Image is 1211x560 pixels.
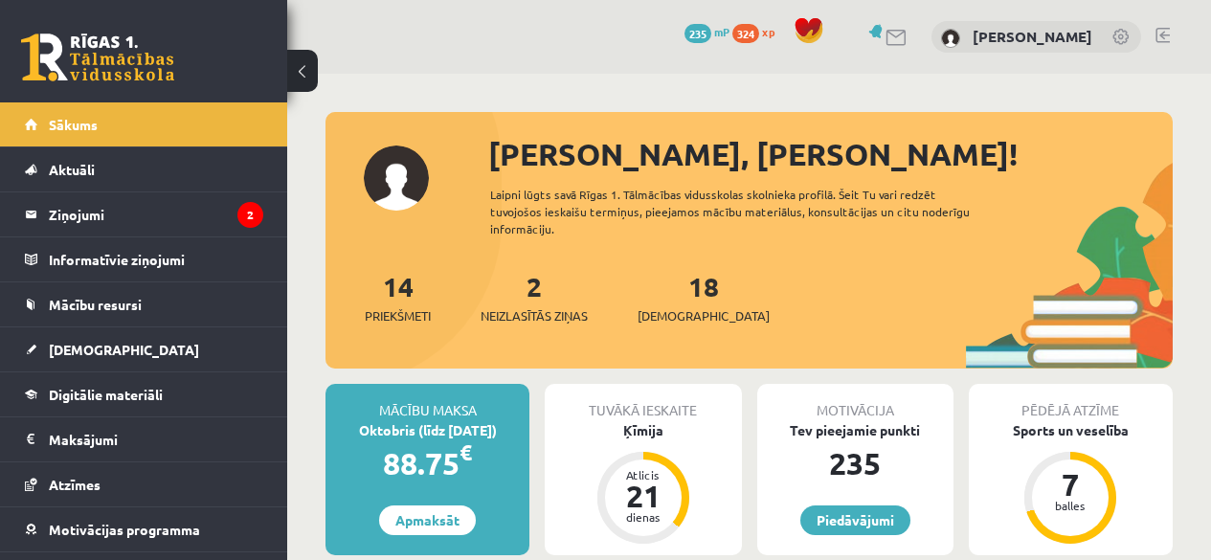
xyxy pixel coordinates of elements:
[49,237,263,281] legend: Informatīvie ziņojumi
[638,269,770,325] a: 18[DEMOGRAPHIC_DATA]
[25,372,263,416] a: Digitālie materiāli
[237,202,263,228] i: 2
[545,420,741,440] div: Ķīmija
[800,505,910,535] a: Piedāvājumi
[49,116,98,133] span: Sākums
[638,306,770,325] span: [DEMOGRAPHIC_DATA]
[1042,500,1099,511] div: balles
[365,269,431,325] a: 14Priekšmeti
[49,386,163,403] span: Digitālie materiāli
[365,306,431,325] span: Priekšmeti
[615,469,672,481] div: Atlicis
[684,24,711,43] span: 235
[757,420,953,440] div: Tev pieejamie punkti
[762,24,774,39] span: xp
[25,282,263,326] a: Mācību resursi
[973,27,1092,46] a: [PERSON_NAME]
[49,521,200,538] span: Motivācijas programma
[25,462,263,506] a: Atzīmes
[732,24,784,39] a: 324 xp
[21,34,174,81] a: Rīgas 1. Tālmācības vidusskola
[25,147,263,191] a: Aktuāli
[460,438,472,466] span: €
[49,476,101,493] span: Atzīmes
[325,420,529,440] div: Oktobris (līdz [DATE])
[969,384,1173,420] div: Pēdējā atzīme
[49,417,263,461] legend: Maksājumi
[49,192,263,236] legend: Ziņojumi
[379,505,476,535] a: Apmaksāt
[325,440,529,486] div: 88.75
[25,192,263,236] a: Ziņojumi2
[25,417,263,461] a: Maksājumi
[941,29,960,48] img: Dominiks Kozlovskis
[49,341,199,358] span: [DEMOGRAPHIC_DATA]
[615,511,672,523] div: dienas
[545,420,741,547] a: Ķīmija Atlicis 21 dienas
[684,24,729,39] a: 235 mP
[25,237,263,281] a: Informatīvie ziņojumi
[545,384,741,420] div: Tuvākā ieskaite
[25,327,263,371] a: [DEMOGRAPHIC_DATA]
[325,384,529,420] div: Mācību maksa
[488,131,1173,177] div: [PERSON_NAME], [PERSON_NAME]!
[757,440,953,486] div: 235
[481,306,588,325] span: Neizlasītās ziņas
[25,507,263,551] a: Motivācijas programma
[49,161,95,178] span: Aktuāli
[490,186,998,237] div: Laipni lūgts savā Rīgas 1. Tālmācības vidusskolas skolnieka profilā. Šeit Tu vari redzēt tuvojošo...
[969,420,1173,547] a: Sports un veselība 7 balles
[1042,469,1099,500] div: 7
[732,24,759,43] span: 324
[757,384,953,420] div: Motivācija
[969,420,1173,440] div: Sports un veselība
[615,481,672,511] div: 21
[25,102,263,146] a: Sākums
[49,296,142,313] span: Mācību resursi
[481,269,588,325] a: 2Neizlasītās ziņas
[714,24,729,39] span: mP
